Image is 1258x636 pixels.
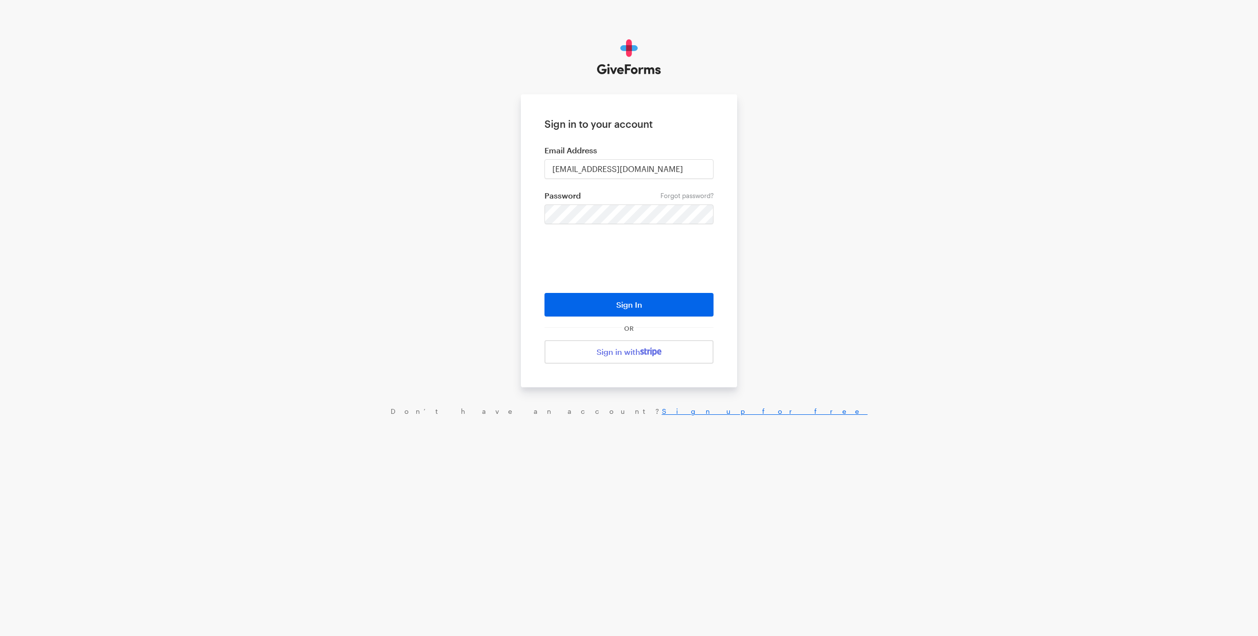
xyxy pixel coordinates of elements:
[10,407,1248,416] div: Don’t have an account?
[544,118,714,130] h1: Sign in to your account
[544,293,714,317] button: Sign In
[640,347,661,356] img: stripe-07469f1003232ad58a8838275b02f7af1ac9ba95304e10fa954b414cd571f63b.svg
[554,239,704,277] iframe: reCAPTCHA
[622,324,636,332] span: OR
[662,407,868,415] a: Sign up for free
[597,39,661,75] img: GiveForms
[544,340,714,364] a: Sign in with
[544,191,714,201] label: Password
[660,192,714,200] a: Forgot password?
[544,145,714,155] label: Email Address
